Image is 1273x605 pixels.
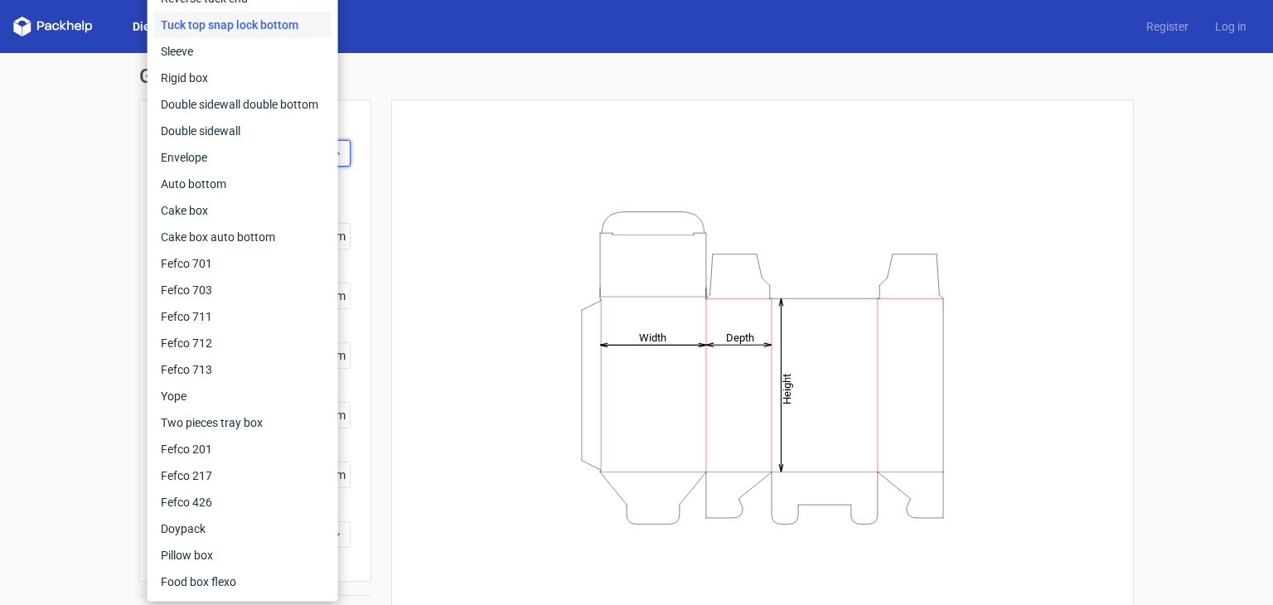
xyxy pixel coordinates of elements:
tspan: Width [639,331,666,343]
tspan: Height [781,373,793,404]
div: Auto bottom [154,171,332,197]
div: Double sidewall double bottom [154,91,332,118]
a: Log in [1202,18,1260,35]
div: Sleeve [154,38,332,65]
tspan: Depth [726,331,754,343]
h1: Generate new dieline [139,66,1134,86]
div: Fefco 703 [154,277,332,303]
div: Fefco 713 [154,356,332,383]
div: Fefco 711 [154,303,332,330]
div: Fefco 217 [154,462,332,489]
div: Fefco 201 [154,436,332,462]
div: Cake box auto bottom [154,224,332,250]
div: Double sidewall [154,118,332,144]
div: Fefco 426 [154,489,332,515]
div: Food box flexo [154,569,332,595]
div: Pillow box [154,542,332,569]
a: Dielines [119,18,189,35]
a: Register [1133,18,1202,35]
div: Fefco 712 [154,330,332,356]
div: Cake box [154,197,332,224]
div: Tuck top snap lock bottom [154,12,332,38]
div: Envelope [154,144,332,171]
div: Fefco 701 [154,250,332,277]
div: Two pieces tray box [154,409,332,436]
div: Rigid box [154,65,332,91]
div: Doypack [154,515,332,542]
div: Yope [154,383,332,409]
